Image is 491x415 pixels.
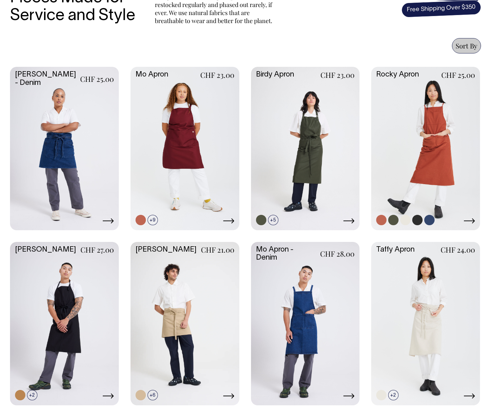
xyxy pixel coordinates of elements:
[388,390,399,400] span: +2
[456,41,477,50] span: Sort By
[148,215,158,225] span: +9
[148,390,158,400] span: +6
[268,215,278,225] span: +5
[27,390,37,400] span: +2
